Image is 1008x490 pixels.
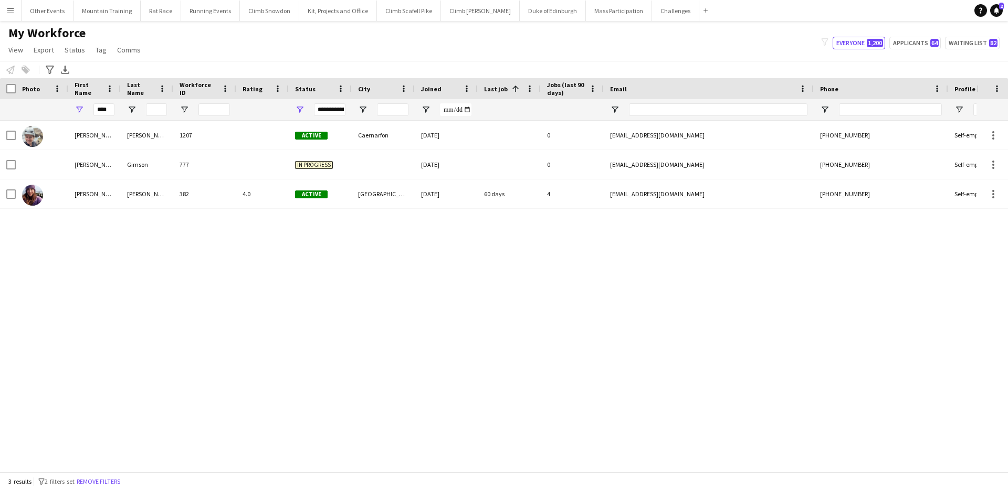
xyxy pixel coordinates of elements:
[484,85,508,93] span: Last job
[93,103,114,116] input: First Name Filter Input
[415,179,478,208] div: [DATE]
[604,121,814,150] div: [EMAIL_ADDRESS][DOMAIN_NAME]
[520,1,586,21] button: Duke of Edinburgh
[59,63,71,76] app-action-btn: Export XLSX
[610,85,627,93] span: Email
[146,103,167,116] input: Last Name Filter Input
[4,43,27,57] a: View
[954,105,964,114] button: Open Filter Menu
[358,105,367,114] button: Open Filter Menu
[820,85,838,93] span: Phone
[96,45,107,55] span: Tag
[198,103,230,116] input: Workforce ID Filter Input
[541,179,604,208] div: 4
[68,179,121,208] div: [PERSON_NAME]
[44,63,56,76] app-action-btn: Advanced filters
[586,1,652,21] button: Mass Participation
[22,1,73,21] button: Other Events
[833,37,885,49] button: Everyone1,200
[91,43,111,57] a: Tag
[814,121,948,150] div: [PHONE_NUMBER]
[299,1,377,21] button: Kit, Projects and Office
[121,179,173,208] div: [PERSON_NAME]
[421,105,430,114] button: Open Filter Menu
[541,121,604,150] div: 0
[652,1,699,21] button: Challenges
[990,4,1003,17] a: 2
[421,85,442,93] span: Joined
[358,85,370,93] span: City
[867,39,883,47] span: 1,200
[604,179,814,208] div: [EMAIL_ADDRESS][DOMAIN_NAME]
[75,476,122,487] button: Remove filters
[180,105,189,114] button: Open Filter Menu
[22,185,43,206] img: Kelly Cavanagh
[8,45,23,55] span: View
[121,121,173,150] div: [PERSON_NAME]
[22,126,43,147] img: Kelly Campbell
[117,45,141,55] span: Comms
[243,85,262,93] span: Rating
[121,150,173,179] div: Gimson
[547,81,585,97] span: Jobs (last 90 days)
[295,105,304,114] button: Open Filter Menu
[75,81,102,97] span: First Name
[930,39,939,47] span: 64
[173,150,236,179] div: 777
[173,121,236,150] div: 1207
[236,179,289,208] div: 4.0
[377,103,408,116] input: City Filter Input
[820,105,829,114] button: Open Filter Menu
[75,105,84,114] button: Open Filter Menu
[295,85,316,93] span: Status
[68,150,121,179] div: [PERSON_NAME]
[999,3,1004,9] span: 2
[629,103,807,116] input: Email Filter Input
[141,1,181,21] button: Rat Race
[295,132,328,140] span: Active
[889,37,941,49] button: Applicants64
[173,179,236,208] div: 382
[127,81,154,97] span: Last Name
[415,150,478,179] div: [DATE]
[60,43,89,57] a: Status
[440,103,471,116] input: Joined Filter Input
[73,1,141,21] button: Mountain Training
[352,179,415,208] div: [GEOGRAPHIC_DATA]
[945,37,1000,49] button: Waiting list82
[29,43,58,57] a: Export
[610,105,619,114] button: Open Filter Menu
[65,45,85,55] span: Status
[604,150,814,179] div: [EMAIL_ADDRESS][DOMAIN_NAME]
[441,1,520,21] button: Climb [PERSON_NAME]
[989,39,997,47] span: 82
[814,179,948,208] div: [PHONE_NUMBER]
[295,190,328,198] span: Active
[415,121,478,150] div: [DATE]
[954,85,975,93] span: Profile
[352,121,415,150] div: Caernarfon
[127,105,136,114] button: Open Filter Menu
[8,25,86,41] span: My Workforce
[839,103,942,116] input: Phone Filter Input
[240,1,299,21] button: Climb Snowdon
[113,43,145,57] a: Comms
[541,150,604,179] div: 0
[180,81,217,97] span: Workforce ID
[45,477,75,485] span: 2 filters set
[377,1,441,21] button: Climb Scafell Pike
[34,45,54,55] span: Export
[478,179,541,208] div: 60 days
[814,150,948,179] div: [PHONE_NUMBER]
[295,161,333,169] span: In progress
[181,1,240,21] button: Running Events
[22,85,40,93] span: Photo
[68,121,121,150] div: [PERSON_NAME]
